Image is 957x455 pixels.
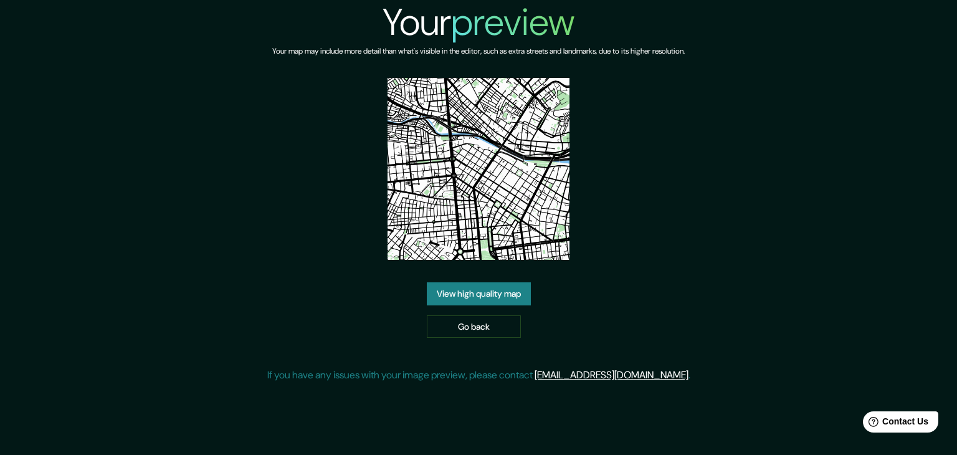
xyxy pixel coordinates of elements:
[427,315,521,338] a: Go back
[427,282,531,305] a: View high quality map
[267,368,690,383] p: If you have any issues with your image preview, please contact .
[272,45,685,58] h6: Your map may include more detail than what's visible in the editor, such as extra streets and lan...
[535,368,688,381] a: [EMAIL_ADDRESS][DOMAIN_NAME]
[388,78,569,260] img: created-map-preview
[846,406,943,441] iframe: Help widget launcher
